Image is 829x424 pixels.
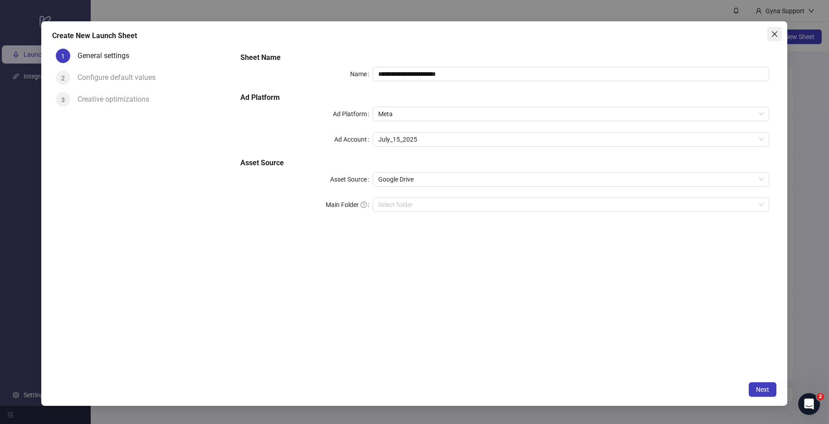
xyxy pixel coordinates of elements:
span: 2 [61,74,65,81]
input: Name [373,67,769,81]
label: Main Folder [326,197,373,212]
button: Close [768,27,782,41]
h5: Asset Source [241,158,770,168]
span: Meta [378,107,764,121]
span: close [771,30,779,38]
label: Asset Source [330,172,373,187]
iframe: Intercom live chat [798,393,820,415]
div: Configure default values [78,70,163,85]
div: General settings [78,49,137,63]
span: 2 [817,393,824,400]
button: Next [749,382,777,396]
span: 1 [61,52,65,59]
div: Create New Launch Sheet [52,30,776,41]
h5: Ad Platform [241,92,770,103]
label: Name [350,67,373,81]
label: Ad Account [334,132,373,147]
h5: Sheet Name [241,52,770,63]
span: Google Drive [378,173,764,186]
div: Creative optimizations [78,92,156,107]
span: question-circle [361,202,367,208]
span: Next [756,385,770,393]
span: July_15_2025 [378,133,764,146]
span: 3 [61,96,65,103]
label: Ad Platform [333,107,373,121]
